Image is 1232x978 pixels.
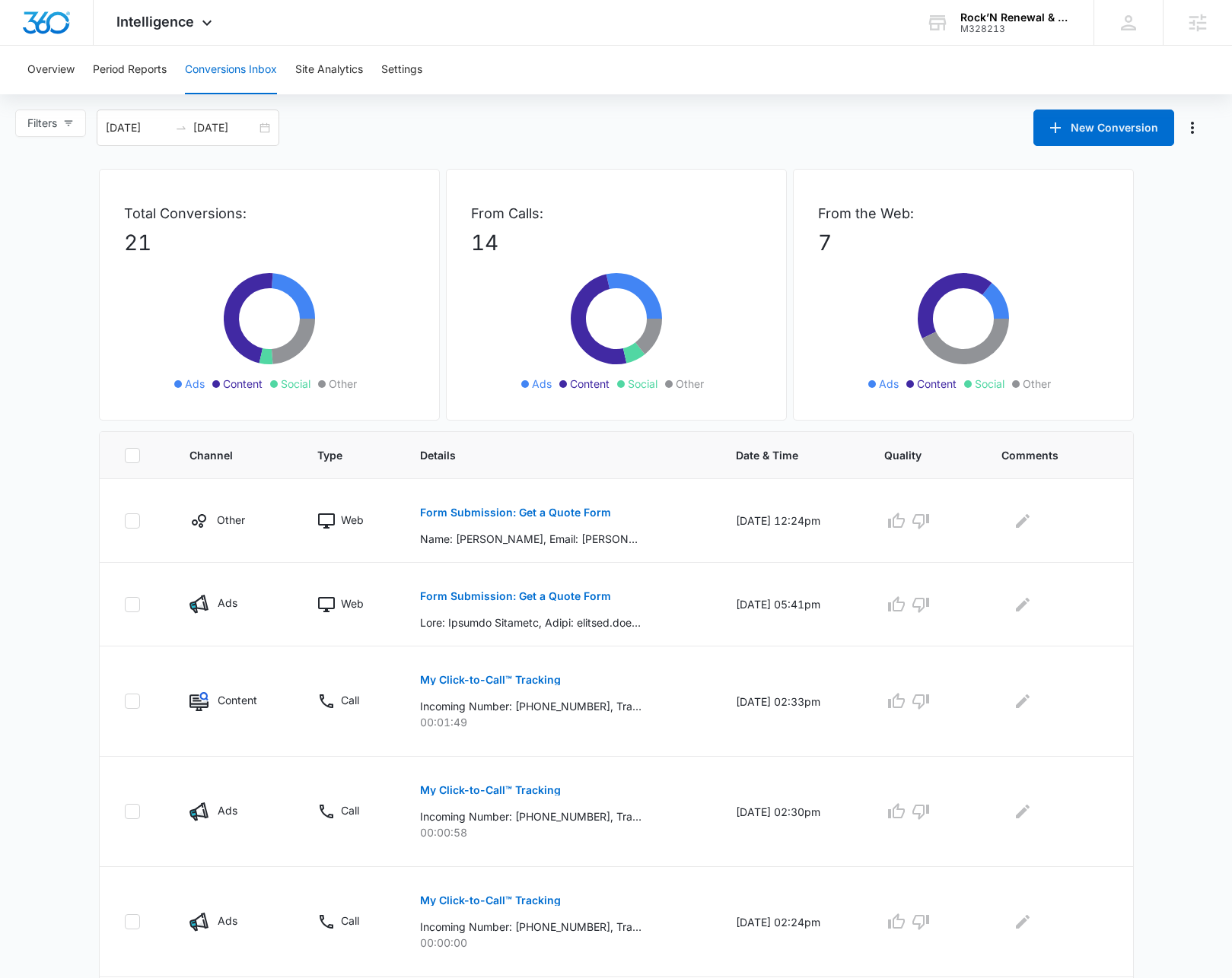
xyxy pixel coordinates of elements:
[420,507,611,518] p: Form Submission: Get a Quote Form
[1033,110,1174,146] button: New Conversion
[1023,376,1051,392] span: Other
[1011,689,1035,713] button: Edit Comments
[420,714,699,730] p: 00:01:49
[193,119,256,136] input: End date
[217,512,245,528] p: Other
[93,46,167,94] button: Period Reports
[420,785,561,795] p: My Click-to-Call™ Tracking
[1180,116,1205,140] button: Manage Numbers
[185,46,277,94] button: Conversions Inbox
[218,913,237,929] p: Ads
[879,376,899,392] span: Ads
[420,675,561,685] p: My Click-to-Call™ Tracking
[381,46,422,94] button: Settings
[884,447,943,463] span: Quality
[1011,910,1035,934] button: Edit Comments
[1001,447,1086,463] span: Comments
[532,376,552,392] span: Ads
[471,203,762,224] p: From Calls:
[718,757,866,867] td: [DATE] 02:30pm
[175,122,187,134] span: to
[420,808,641,824] p: Incoming Number: [PHONE_NUMBER], Tracking Number: [PHONE_NUMBER], Ring To: [PHONE_NUMBER], Caller...
[420,698,641,714] p: Incoming Number: [PHONE_NUMBER], Tracking Number: [PHONE_NUMBER], Ring To: [PHONE_NUMBER], Caller...
[420,614,641,630] p: Lore: Ipsumdo Sitametc, Adipi: elitsed.doeiusmo@tempo.inc, Utlab: 9892237053, Etdo: Magnaali, Eni...
[718,479,866,563] td: [DATE] 12:24pm
[218,802,237,818] p: Ads
[718,867,866,977] td: [DATE] 02:24pm
[329,376,357,392] span: Other
[676,376,704,392] span: Other
[341,692,359,708] p: Call
[420,824,699,840] p: 00:00:58
[317,447,361,463] span: Type
[218,692,257,708] p: Content
[175,122,187,134] span: swap-right
[1011,509,1035,533] button: Edit Comments
[420,591,611,602] p: Form Submission: Get a Quote Form
[189,447,259,463] span: Channel
[628,376,657,392] span: Social
[27,115,57,132] span: Filters
[471,227,762,259] p: 14
[420,935,699,951] p: 00:00:00
[917,376,957,392] span: Content
[818,203,1109,224] p: From the Web:
[420,772,561,808] button: My Click-to-Call™ Tracking
[420,882,561,919] button: My Click-to-Call™ Tracking
[341,512,364,528] p: Web
[718,646,866,757] td: [DATE] 02:33pm
[420,662,561,698] button: My Click-to-Call™ Tracking
[420,919,641,935] p: Incoming Number: [PHONE_NUMBER], Tracking Number: [PHONE_NUMBER], Ring To: [PHONE_NUMBER], Caller...
[223,376,263,392] span: Content
[15,110,86,137] button: Filters
[420,531,641,547] p: Name: [PERSON_NAME], Email: [PERSON_NAME][EMAIL_ADDRESS][DOMAIN_NAME], Phone: [PHONE_NUMBER][GEOG...
[116,14,194,30] span: Intelligence
[975,376,1004,392] span: Social
[341,913,359,929] p: Call
[295,46,363,94] button: Site Analytics
[718,563,866,646] td: [DATE] 05:41pm
[960,24,1071,34] div: account id
[27,46,75,94] button: Overview
[420,895,561,906] p: My Click-to-Call™ Tracking
[106,119,169,136] input: Start date
[570,376,610,392] span: Content
[736,447,826,463] span: Date & Time
[420,494,611,531] button: Form Submission: Get a Quote Form
[124,203,415,224] p: Total Conversions:
[281,376,310,392] span: Social
[960,11,1071,24] div: account name
[420,447,677,463] span: Details
[218,595,237,611] p: Ads
[185,376,205,392] span: Ads
[818,227,1109,259] p: 7
[1011,592,1035,617] button: Edit Comments
[341,802,359,818] p: Call
[124,227,415,259] p: 21
[420,578,611,614] button: Form Submission: Get a Quote Form
[341,595,364,611] p: Web
[1011,799,1035,824] button: Edit Comments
